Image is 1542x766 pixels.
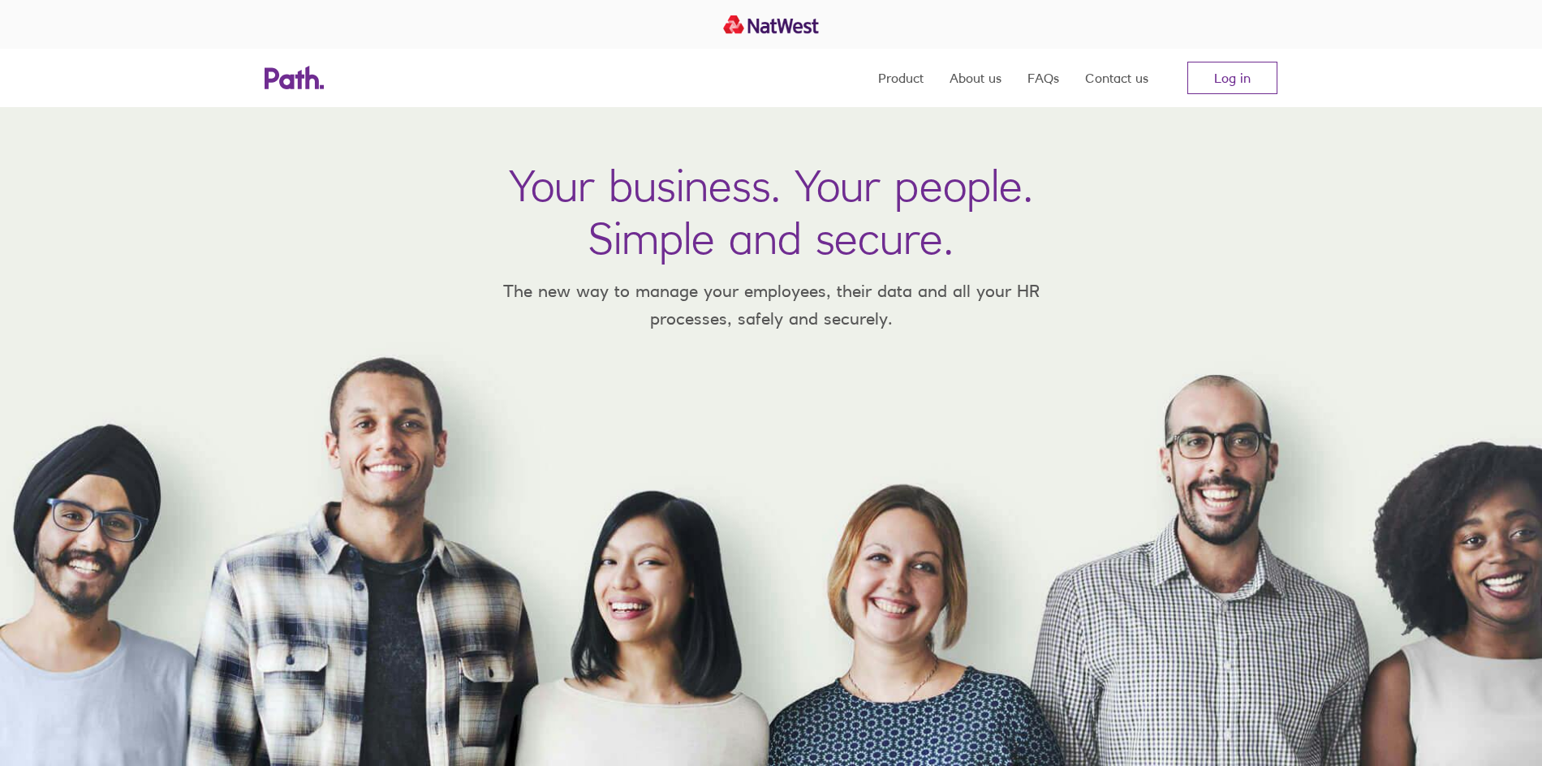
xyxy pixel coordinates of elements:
p: The new way to manage your employees, their data and all your HR processes, safely and securely. [479,278,1063,332]
a: Product [878,49,924,107]
a: FAQs [1027,49,1059,107]
h1: Your business. Your people. Simple and secure. [509,159,1033,265]
a: About us [950,49,1001,107]
a: Log in [1187,62,1277,94]
a: Contact us [1085,49,1148,107]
